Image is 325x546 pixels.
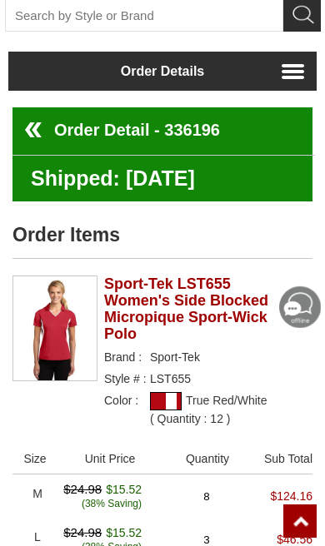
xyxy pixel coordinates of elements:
[150,410,284,427] div: ( Quantity : 12 )
[104,324,284,342] a: Sport-Tek LST655 Women's Side Blocked Micropique Sport-Wick Polo
[54,120,220,141] h1: Order Detail - 336196
[8,52,317,91] a: Order Details
[150,394,284,427] span: True Red/White
[63,482,106,496] span: $24.98
[104,372,150,385] span: Style # :
[162,444,252,474] th: Quantity
[104,350,150,364] span: Brand :
[28,487,47,500] div: M
[104,394,150,427] span: Color :
[150,372,191,385] a: LST655
[57,444,162,474] th: Unit Price
[104,275,284,342] h2: Sport-Tek LST655 Women's Side Blocked Micropique Sport-Wick Polo
[150,350,200,364] a: Sport-Tek
[12,444,57,474] th: Size
[252,444,312,474] th: Sub Total
[26,168,195,189] div: Shipped: [DATE]
[279,286,321,328] img: Chat-Offline-Icon-Mobile
[12,109,54,151] img: Go To My Orders
[12,225,312,259] h3: Order Items
[252,474,312,519] td: $124.16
